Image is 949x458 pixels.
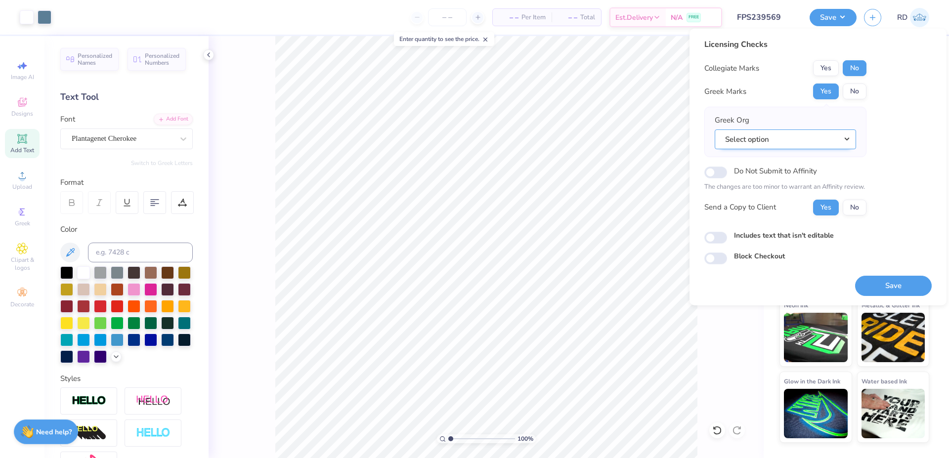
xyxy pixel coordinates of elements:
img: Neon Ink [784,313,848,362]
span: 100 % [518,434,533,443]
span: Water based Ink [862,376,907,386]
button: Save [810,9,857,26]
label: Font [60,114,75,125]
span: Clipart & logos [5,256,40,272]
span: Glow in the Dark Ink [784,376,840,386]
span: Est. Delivery [615,12,653,23]
span: Designs [11,110,33,118]
strong: Need help? [36,427,72,437]
div: Collegiate Marks [704,63,759,74]
span: Image AI [11,73,34,81]
span: N/A [671,12,683,23]
span: FREE [689,14,699,21]
span: Add Text [10,146,34,154]
button: Yes [813,83,839,99]
label: Greek Org [715,115,749,126]
img: Glow in the Dark Ink [784,389,848,438]
button: Save [855,276,932,296]
span: Upload [12,183,32,191]
div: Styles [60,373,193,384]
label: Do Not Submit to Affinity [734,165,817,177]
div: Color [60,224,193,235]
input: – – [428,8,467,26]
div: Licensing Checks [704,39,866,50]
span: Per Item [521,12,546,23]
span: Greek [15,219,30,227]
img: Metallic & Glitter Ink [862,313,925,362]
button: Yes [813,60,839,76]
div: Send a Copy to Client [704,202,776,213]
img: Negative Space [136,427,171,439]
span: Personalized Names [78,52,113,66]
button: Select option [715,129,856,150]
span: – – [558,12,577,23]
span: Decorate [10,300,34,308]
input: e.g. 7428 c [88,243,193,262]
img: 3d Illusion [72,425,106,441]
label: Includes text that isn't editable [734,230,834,241]
div: Format [60,177,194,188]
img: Water based Ink [862,389,925,438]
span: Total [580,12,595,23]
span: Personalized Numbers [145,52,180,66]
div: Greek Marks [704,86,746,97]
p: The changes are too minor to warrant an Affinity review. [704,182,866,192]
button: Switch to Greek Letters [131,159,193,167]
div: Add Font [154,114,193,125]
img: Stroke [72,395,106,407]
label: Block Checkout [734,251,785,261]
img: Shadow [136,395,171,407]
button: No [843,60,866,76]
div: Enter quantity to see the price. [394,32,494,46]
input: Untitled Design [730,7,802,27]
a: RD [897,8,929,27]
button: No [843,83,866,99]
span: RD [897,12,907,23]
button: No [843,200,866,215]
div: Text Tool [60,90,193,104]
span: – – [499,12,518,23]
button: Yes [813,200,839,215]
img: Rommel Del Rosario [910,8,929,27]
